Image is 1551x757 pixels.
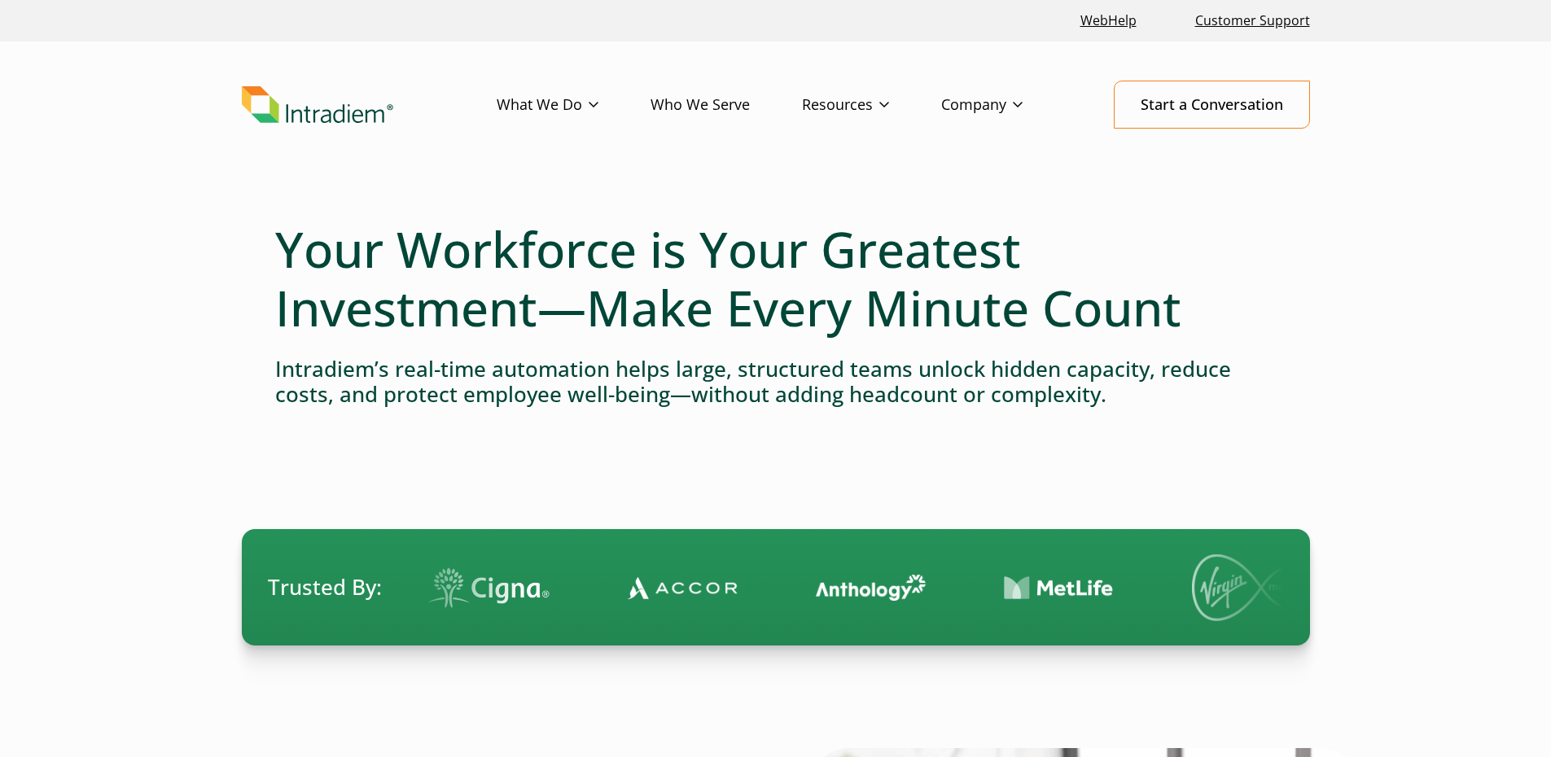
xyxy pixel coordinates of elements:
[242,86,497,124] a: Link to homepage of Intradiem
[1190,554,1303,621] img: Virgin Media logo.
[1189,3,1317,38] a: Customer Support
[1001,575,1111,601] img: Contact Center Automation MetLife Logo
[941,81,1075,129] a: Company
[802,81,941,129] a: Resources
[625,575,735,600] img: Contact Center Automation Accor Logo
[268,572,382,602] span: Trusted By:
[1114,81,1310,129] a: Start a Conversation
[275,220,1277,337] h1: Your Workforce is Your Greatest Investment—Make Every Minute Count
[651,81,802,129] a: Who We Serve
[275,357,1277,407] h4: Intradiem’s real-time automation helps large, structured teams unlock hidden capacity, reduce cos...
[497,81,651,129] a: What We Do
[1074,3,1143,38] a: Link opens in a new window
[242,86,393,124] img: Intradiem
